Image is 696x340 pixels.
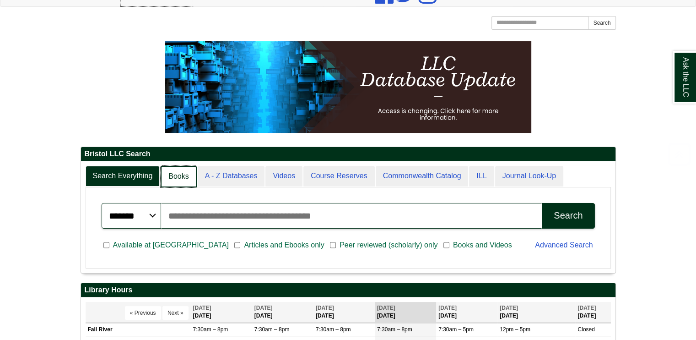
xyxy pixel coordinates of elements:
[554,210,583,221] div: Search
[254,326,290,333] span: 7:30am – 8pm
[588,16,615,30] button: Search
[86,323,191,336] td: Fall River
[469,166,494,186] a: ILL
[542,203,594,229] button: Search
[303,166,375,186] a: Course Reserves
[577,305,596,311] span: [DATE]
[664,148,694,160] a: Back to Top
[86,166,160,186] a: Search Everything
[125,306,161,320] button: « Previous
[313,302,375,323] th: [DATE]
[438,326,474,333] span: 7:30am – 5pm
[265,166,302,186] a: Videos
[575,302,610,323] th: [DATE]
[376,166,469,186] a: Commonwealth Catalog
[193,305,211,311] span: [DATE]
[495,166,563,186] a: Journal Look-Up
[161,166,196,187] a: Books
[198,166,265,186] a: A - Z Databases
[103,241,109,249] input: Available at [GEOGRAPHIC_DATA]
[336,240,441,251] span: Peer reviewed (scholarly) only
[316,326,351,333] span: 7:30am – 8pm
[443,241,449,249] input: Books and Videos
[109,240,232,251] span: Available at [GEOGRAPHIC_DATA]
[436,302,497,323] th: [DATE]
[577,326,594,333] span: Closed
[252,302,313,323] th: [DATE]
[316,305,334,311] span: [DATE]
[330,241,336,249] input: Peer reviewed (scholarly) only
[438,305,457,311] span: [DATE]
[165,41,531,133] img: HTML tutorial
[449,240,516,251] span: Books and Videos
[191,302,252,323] th: [DATE]
[162,306,189,320] button: Next »
[375,302,436,323] th: [DATE]
[193,326,228,333] span: 7:30am – 8pm
[497,302,575,323] th: [DATE]
[81,283,615,297] h2: Library Hours
[254,305,273,311] span: [DATE]
[81,147,615,161] h2: Bristol LLC Search
[240,240,328,251] span: Articles and Ebooks only
[377,305,395,311] span: [DATE]
[234,241,240,249] input: Articles and Ebooks only
[500,326,530,333] span: 12pm – 5pm
[500,305,518,311] span: [DATE]
[377,326,412,333] span: 7:30am – 8pm
[535,241,593,249] a: Advanced Search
